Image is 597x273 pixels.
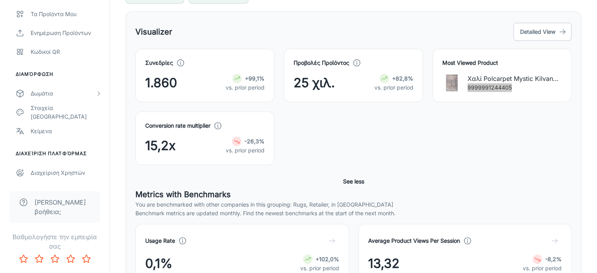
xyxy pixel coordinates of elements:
div: Στοιχεία [GEOGRAPHIC_DATA] [31,104,102,121]
h4: Προβολές Προϊόντος [294,59,349,67]
h4: Conversion rate multiplier [145,121,210,130]
div: Κωδικοί QR [31,48,102,56]
span: 13,32 [368,254,400,273]
p: Βαθμολογήστε την εμπειρία σας [6,232,103,251]
span: 15,2x [145,136,175,155]
strong: +82,8% [392,75,413,82]
div: Τα προϊόντα μου [31,10,102,18]
button: Rate 4 star [63,251,79,267]
h5: Visualizer [135,26,172,38]
strong: +99,1% [245,75,265,82]
button: Rate 2 star [31,251,47,267]
p: Benchmark metrics are updated monthly. Find the newest benchmarks at the start of the next month. [135,209,571,218]
h4: Most Viewed Product [442,59,562,67]
h4: Average Product Views Per Session [368,236,460,245]
span: 0,1% [145,254,172,273]
span: 1.860 [145,73,177,92]
span: [PERSON_NAME] βοήθεια; [35,198,91,216]
button: Detailed View [513,23,571,41]
img: Χαλί Polcarpet Mystic Kilvana 5088 Silver/Rose [442,73,461,92]
button: Rate 1 star [16,251,31,267]
div: Διαχείριση Χρηστών [31,169,102,177]
div: Ενημέρωση Προϊόντων [31,29,102,37]
p: vs. prior period [226,146,265,155]
h4: Συνεδρίες [145,59,173,67]
button: See less [340,174,367,189]
div: Κείμενα [31,127,102,136]
p: vs. prior period [523,264,562,273]
span: 25 χιλ. [294,73,335,92]
p: vs. prior period [374,83,413,92]
p: 9999991244405 [467,83,562,92]
p: You are benchmarked with other companies in this grouping: Rugs, Retailer, in [GEOGRAPHIC_DATA] [135,200,571,209]
strong: +102,0% [316,256,339,262]
h4: Usage Rate [145,236,175,245]
button: Rate 3 star [47,251,63,267]
div: Δωμάτια [31,89,95,98]
p: vs. prior period [226,83,265,92]
strong: -26,3% [245,138,265,145]
strong: -8,2% [545,256,562,262]
p: Χαλί Polcarpet Mystic Kilvana 5088 Silver/Rose [467,74,562,83]
button: Rate 5 star [79,251,94,267]
h5: Metrics with Benchmarks [135,189,571,200]
p: vs. prior period [300,264,339,273]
